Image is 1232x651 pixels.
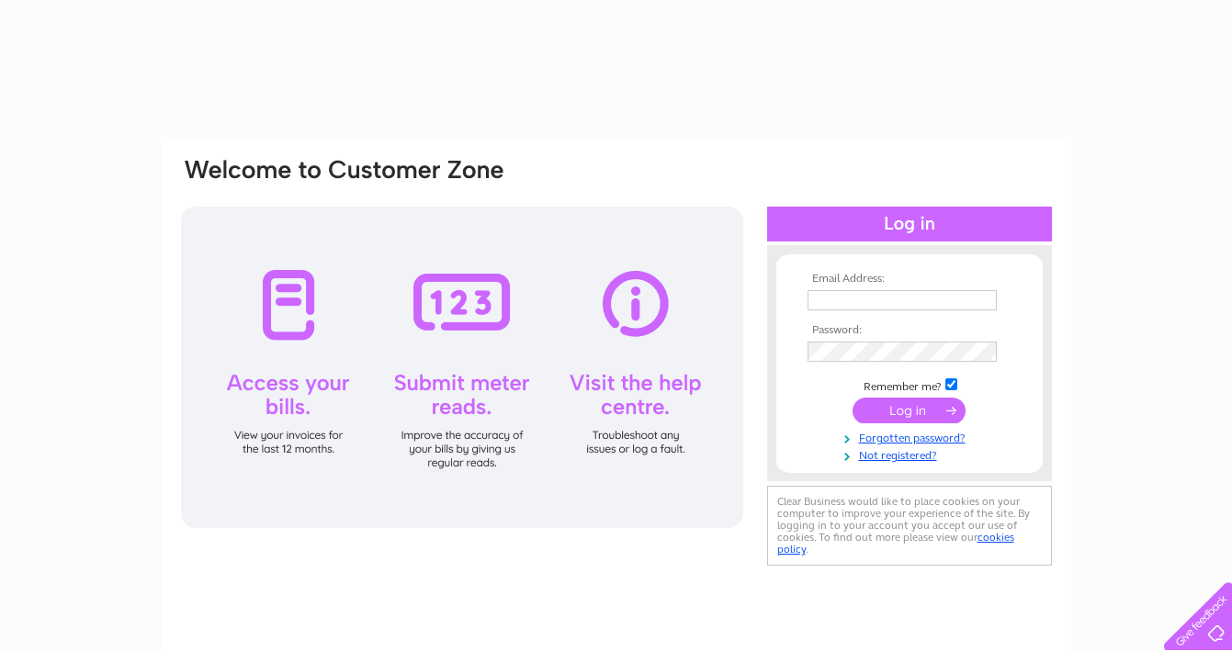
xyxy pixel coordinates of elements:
[853,398,966,423] input: Submit
[803,376,1016,394] td: Remember me?
[803,324,1016,337] th: Password:
[767,486,1052,566] div: Clear Business would like to place cookies on your computer to improve your experience of the sit...
[808,428,1016,445] a: Forgotten password?
[808,445,1016,463] a: Not registered?
[777,531,1014,556] a: cookies policy
[803,273,1016,286] th: Email Address:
